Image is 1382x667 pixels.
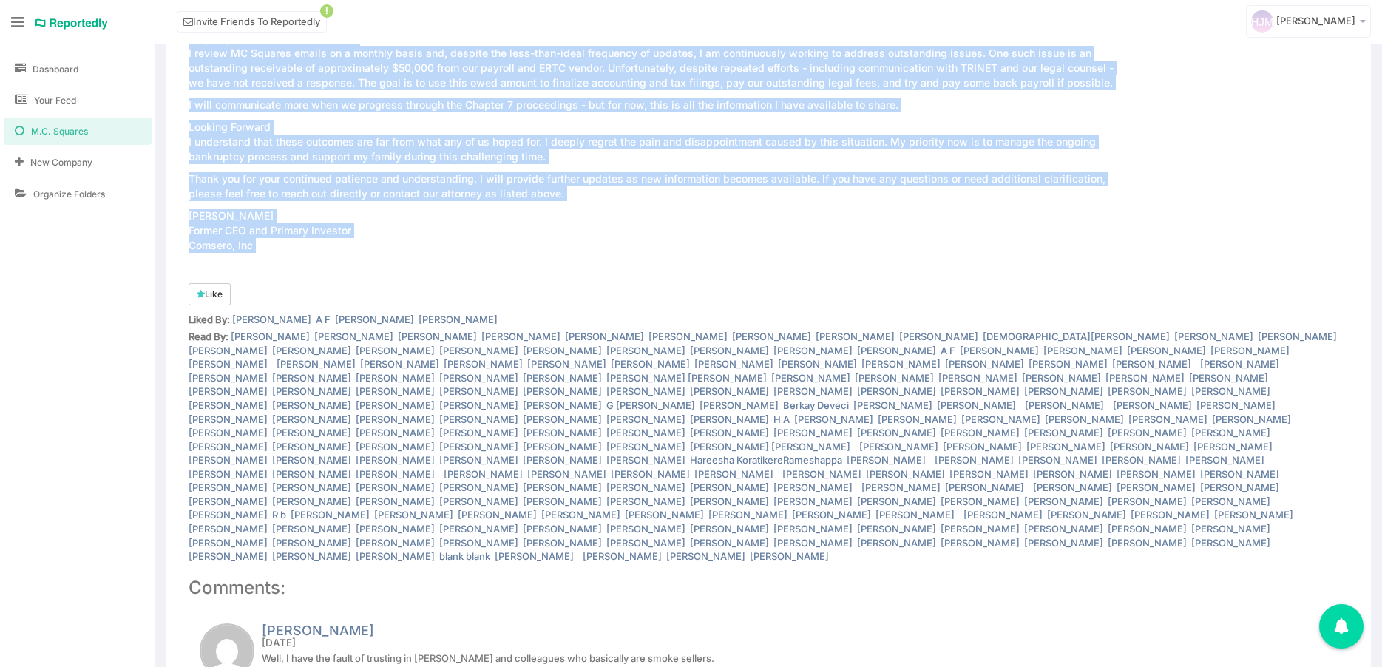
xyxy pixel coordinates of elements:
a: [PERSON_NAME] [1246,5,1371,38]
a: [PERSON_NAME] [1024,537,1103,549]
a: [PERSON_NAME] [1026,441,1105,453]
span: Dashboard [33,63,78,75]
a: [PERSON_NAME] [272,495,351,507]
img: svg+xml;base64,PD94bWwgdmVyc2lvbj0iMS4wIiBlbmNvZGluZz0iVVRGLTgiPz4KICAgICAg%0APHN2ZyB2ZXJzaW9uPSI... [1251,10,1273,33]
a: [PERSON_NAME] [1131,509,1210,521]
a: Organize Folders [4,180,152,208]
a: Invite Friends To Reportedly! [177,11,327,33]
a: [PERSON_NAME] [523,481,602,493]
a: [PERSON_NAME] [857,345,936,356]
a: [PERSON_NAME] [356,385,435,397]
p: I will communicate more when we progress through the Chapter 7 proceedings - but for now, this is... [189,98,1117,112]
a: [PERSON_NAME] [262,623,374,638]
a: [PERSON_NAME] [356,537,435,549]
p: Thank you for your continued patience and understanding. I will provide further updates as new in... [189,172,1117,201]
h3: Comments: [189,578,1349,597]
a: [PERSON_NAME] [690,537,769,549]
a: [PERSON_NAME] [1110,441,1189,453]
a: [PERSON_NAME] [439,481,518,493]
a: [PERSON_NAME] [666,550,745,562]
span: New Company [30,156,92,169]
strong: Liked By: [189,314,230,325]
a: [PERSON_NAME] [1024,495,1103,507]
a: [PERSON_NAME] [272,481,351,493]
a: [PERSON_NAME] [690,345,769,356]
a: [PERSON_NAME] [857,427,936,439]
a: [PERSON_NAME] [189,358,268,370]
a: [PERSON_NAME] [750,550,829,562]
span: ! [320,4,333,18]
a: [PERSON_NAME] [949,468,1029,480]
a: [PERSON_NAME] [899,331,978,342]
a: [PERSON_NAME] [773,495,853,507]
a: [PERSON_NAME] [1018,454,1097,466]
a: [PERSON_NAME] [857,495,936,507]
a: [PERSON_NAME] [771,372,850,384]
a: [PERSON_NAME] [943,441,1022,453]
a: [PERSON_NAME] [272,427,351,439]
a: [PERSON_NAME] [935,454,1014,466]
a: [PERSON_NAME] [439,441,518,453]
a: [PERSON_NAME] [816,331,895,342]
a: [PERSON_NAME] [1191,385,1270,397]
a: [PERSON_NAME] [859,441,938,453]
a: [PERSON_NAME] [523,345,602,356]
a: [PERSON_NAME] [189,495,268,507]
a: [PERSON_NAME] [861,481,941,493]
a: [PERSON_NAME] [272,454,351,466]
a: [PERSON_NAME] [1200,468,1279,480]
a: [PERSON_NAME] [606,481,685,493]
a: [PERSON_NAME] [356,550,435,562]
a: [PERSON_NAME] [232,314,311,325]
a: [PERSON_NAME] [1022,372,1101,384]
strong: Read By: [189,331,228,342]
a: [PERSON_NAME] [356,481,435,493]
a: [PERSON_NAME] [1189,372,1268,384]
a: [PERSON_NAME] [272,372,351,384]
a: [DEMOGRAPHIC_DATA][PERSON_NAME] [983,331,1170,342]
a: [PERSON_NAME] [732,331,811,342]
a: blank blank [439,550,490,562]
a: Berkay Deveci [783,399,849,411]
a: [PERSON_NAME] [606,413,685,425]
a: [PERSON_NAME] [1200,358,1279,370]
a: [PERSON_NAME] [773,481,853,493]
a: [PERSON_NAME] [941,427,1020,439]
a: [PERSON_NAME] [945,358,1024,370]
a: [PERSON_NAME] [439,372,518,384]
a: [PERSON_NAME] [565,331,644,342]
a: [PERSON_NAME] [272,441,351,453]
a: [PERSON_NAME] [1108,385,1187,397]
a: [PERSON_NAME] [583,550,662,562]
a: H A [773,413,790,425]
a: [PERSON_NAME] [1193,441,1273,453]
a: [PERSON_NAME] [1024,523,1103,535]
a: [PERSON_NAME] [439,385,518,397]
a: [PERSON_NAME] [189,481,268,493]
a: [PERSON_NAME] [439,399,518,411]
a: [PERSON_NAME] [272,413,351,425]
a: [PERSON_NAME] [189,441,268,453]
a: [PERSON_NAME] [PERSON_NAME] [690,441,850,453]
a: [PERSON_NAME] [690,523,769,535]
a: [PERSON_NAME] [1102,454,1181,466]
a: [PERSON_NAME] [1212,413,1291,425]
a: [PERSON_NAME] [1191,537,1270,549]
a: [PERSON_NAME] [606,385,685,397]
a: [PERSON_NAME] [937,399,1016,411]
a: [PERSON_NAME] [314,331,393,342]
a: [PERSON_NAME] [360,358,439,370]
a: [PERSON_NAME] [1033,468,1112,480]
a: [PERSON_NAME] [878,413,957,425]
a: [PERSON_NAME] [606,523,685,535]
a: [PERSON_NAME] [541,509,620,521]
a: [PERSON_NAME] [523,385,602,397]
a: [PERSON_NAME] [694,358,773,370]
a: [PERSON_NAME] [1117,481,1196,493]
a: [PERSON_NAME] [1045,413,1124,425]
a: [PERSON_NAME] [527,358,606,370]
a: [PERSON_NAME] [356,454,435,466]
a: [PERSON_NAME] [444,358,523,370]
a: [PERSON_NAME] [1043,345,1122,356]
a: [PERSON_NAME] [495,550,574,562]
